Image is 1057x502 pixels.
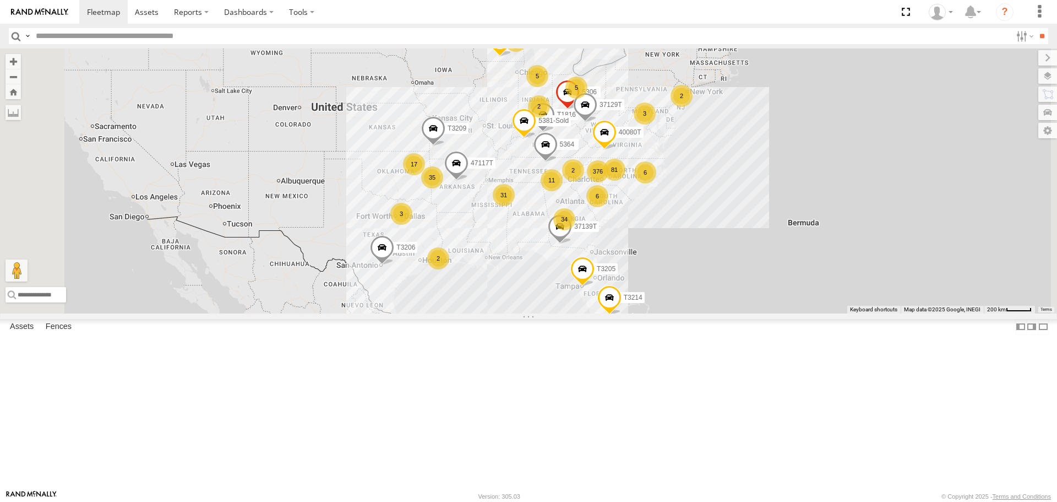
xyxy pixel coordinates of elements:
[1038,319,1049,335] label: Hide Summary Table
[557,111,576,118] span: T1816
[993,493,1051,500] a: Terms and Conditions
[528,95,550,117] div: 2
[996,3,1014,21] i: ?
[11,8,68,16] img: rand-logo.svg
[904,306,980,312] span: Map data ©2025 Google, INEGI
[600,101,622,109] span: 37129T
[987,306,1006,312] span: 200 km
[396,244,415,251] span: T3206
[671,85,693,107] div: 2
[390,203,412,225] div: 3
[526,65,548,87] div: 5
[23,28,32,44] label: Search Query
[634,102,656,125] div: 3
[624,294,642,302] span: T3214
[448,125,466,133] span: T3209
[560,141,575,148] span: 5364
[582,89,597,96] span: 5306
[421,166,443,188] div: 35
[941,493,1051,500] div: © Copyright 2025 -
[403,153,425,175] div: 17
[6,105,21,120] label: Measure
[619,129,641,137] span: 40080T
[850,306,897,314] button: Keyboard shortcuts
[4,320,39,335] label: Assets
[538,117,569,125] span: 5381-Sold
[1038,123,1057,138] label: Map Settings
[1040,307,1052,311] a: Terms
[541,169,563,191] div: 11
[6,84,21,99] button: Zoom Home
[1012,28,1036,44] label: Search Filter Options
[6,54,21,69] button: Zoom in
[925,4,957,20] div: Dwight Wallace
[562,159,584,181] div: 2
[6,69,21,84] button: Zoom out
[553,208,575,230] div: 34
[427,247,449,269] div: 2
[1026,319,1037,335] label: Dock Summary Table to the Right
[587,160,609,182] div: 376
[6,491,57,502] a: Visit our Website
[565,77,587,99] div: 5
[603,159,625,181] div: 81
[6,260,28,282] button: Drag Pegman onto the map to open Street View
[574,223,597,230] span: 37139T
[493,184,515,206] div: 31
[634,161,656,183] div: 6
[597,265,615,273] span: T3205
[586,185,608,207] div: 6
[478,493,520,500] div: Version: 305.03
[1015,319,1026,335] label: Dock Summary Table to the Left
[984,306,1035,314] button: Map Scale: 200 km per 43 pixels
[40,320,77,335] label: Fences
[471,159,493,167] span: 47117T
